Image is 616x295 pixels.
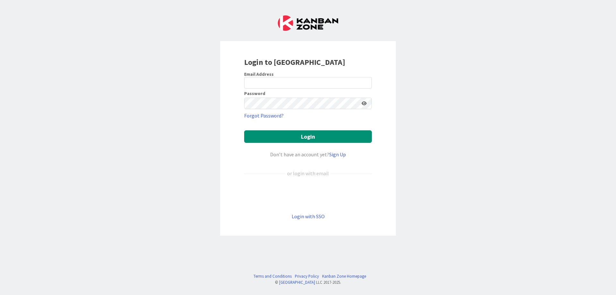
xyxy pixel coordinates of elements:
a: [GEOGRAPHIC_DATA] [279,280,315,285]
a: Terms and Conditions [253,273,292,279]
div: Don’t have an account yet? [244,151,372,158]
a: Kanban Zone Homepage [322,273,366,279]
img: Kanban Zone [278,15,338,31]
a: Privacy Policy [295,273,319,279]
a: Forgot Password? [244,112,284,119]
label: Email Address [244,71,274,77]
div: or login with email [286,169,330,177]
a: Sign Up [329,151,346,158]
button: Login [244,130,372,143]
div: © LLC 2017- 2025 . [250,279,366,285]
a: Login with SSO [292,213,325,220]
iframe: Sign in with Google Button [241,188,375,202]
label: Password [244,91,265,96]
b: Login to [GEOGRAPHIC_DATA] [244,57,345,67]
